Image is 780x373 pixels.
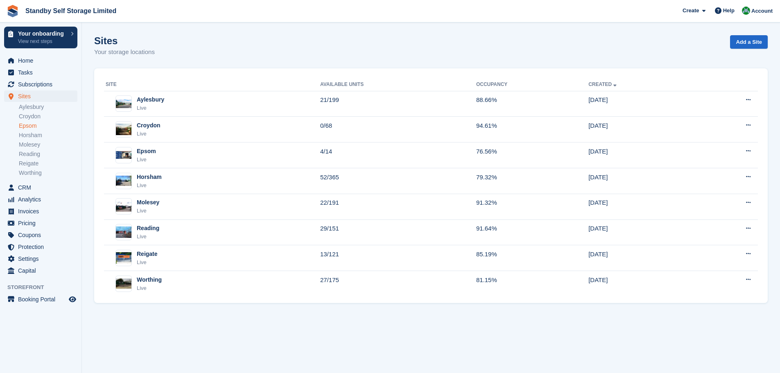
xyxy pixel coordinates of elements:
a: menu [4,194,77,205]
span: Booking Portal [18,294,67,305]
div: Live [137,258,158,267]
div: Horsham [137,173,162,181]
div: Live [137,284,162,292]
img: Image of Aylesbury site [116,99,131,108]
img: Image of Reading site [116,226,131,238]
td: 0/68 [320,117,476,142]
span: Create [683,7,699,15]
th: Available Units [320,78,476,91]
span: Invoices [18,206,67,217]
a: Epsom [19,122,77,130]
div: Live [137,104,164,112]
td: 4/14 [320,142,476,168]
div: Live [137,207,159,215]
span: Analytics [18,194,67,205]
div: Worthing [137,276,162,284]
td: 91.32% [476,194,588,219]
div: Live [137,156,156,164]
a: Worthing [19,169,77,177]
td: 79.32% [476,168,588,194]
a: Croydon [19,113,77,120]
img: Image of Croydon site [116,124,131,136]
td: 22/191 [320,194,476,219]
img: Image of Molesey site [116,201,131,212]
td: [DATE] [588,142,696,168]
a: menu [4,253,77,264]
td: [DATE] [588,219,696,245]
a: menu [4,206,77,217]
a: Molesey [19,141,77,149]
img: Image of Horsham site [116,176,131,186]
a: menu [4,79,77,90]
span: Tasks [18,67,67,78]
span: Pricing [18,217,67,229]
td: 52/365 [320,168,476,194]
td: [DATE] [588,168,696,194]
a: Reading [19,150,77,158]
a: Aylesbury [19,103,77,111]
a: menu [4,90,77,102]
span: Subscriptions [18,79,67,90]
a: Add a Site [730,35,768,49]
div: Reading [137,224,159,233]
img: Image of Reigate site [116,252,131,264]
span: Sites [18,90,67,102]
img: stora-icon-8386f47178a22dfd0bd8f6a31ec36ba5ce8667c1dd55bd0f319d3a0aa187defe.svg [7,5,19,17]
div: Live [137,233,159,241]
a: Standby Self Storage Limited [22,4,120,18]
div: Molesey [137,198,159,207]
td: 13/121 [320,245,476,271]
td: [DATE] [588,117,696,142]
a: menu [4,55,77,66]
img: Megan Cotton [742,7,750,15]
span: Settings [18,253,67,264]
img: Image of Epsom site [116,151,131,159]
a: menu [4,67,77,78]
p: Your onboarding [18,31,67,36]
a: menu [4,265,77,276]
a: menu [4,294,77,305]
span: Home [18,55,67,66]
div: Epsom [137,147,156,156]
td: [DATE] [588,194,696,219]
div: Live [137,130,161,138]
a: Reigate [19,160,77,167]
td: [DATE] [588,271,696,296]
div: Aylesbury [137,95,164,104]
td: 91.64% [476,219,588,245]
a: menu [4,229,77,241]
td: 85.19% [476,245,588,271]
td: 29/151 [320,219,476,245]
a: Preview store [68,294,77,304]
td: 27/175 [320,271,476,296]
span: Help [723,7,735,15]
td: 21/199 [320,91,476,117]
div: Live [137,181,162,190]
h1: Sites [94,35,155,46]
span: Storefront [7,283,81,292]
a: Created [588,81,618,87]
a: Horsham [19,131,77,139]
td: [DATE] [588,245,696,271]
div: Croydon [137,121,161,130]
p: Your storage locations [94,47,155,57]
span: CRM [18,182,67,193]
a: Your onboarding View next steps [4,27,77,48]
span: Protection [18,241,67,253]
span: Account [751,7,773,15]
span: Coupons [18,229,67,241]
p: View next steps [18,38,67,45]
td: 94.61% [476,117,588,142]
td: 76.56% [476,142,588,168]
img: Image of Worthing site [116,278,131,289]
td: 81.15% [476,271,588,296]
a: menu [4,182,77,193]
th: Site [104,78,320,91]
td: [DATE] [588,91,696,117]
a: menu [4,217,77,229]
span: Capital [18,265,67,276]
a: menu [4,241,77,253]
th: Occupancy [476,78,588,91]
div: Reigate [137,250,158,258]
td: 88.66% [476,91,588,117]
